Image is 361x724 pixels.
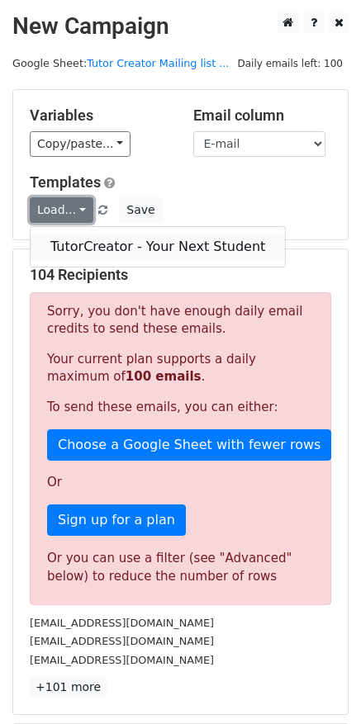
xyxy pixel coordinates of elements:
small: [EMAIL_ADDRESS][DOMAIN_NAME] [30,654,214,666]
h5: 104 Recipients [30,266,331,284]
span: Daily emails left: 100 [231,54,349,73]
button: Save [119,197,162,223]
h5: Email column [193,106,332,125]
a: TutorCreator - Your Next Student [31,234,285,260]
a: Daily emails left: 100 [231,57,349,69]
a: Copy/paste... [30,131,131,157]
small: [EMAIL_ADDRESS][DOMAIN_NAME] [30,635,214,647]
p: To send these emails, you can either: [47,399,314,416]
p: Or [47,474,314,491]
p: Your current plan supports a daily maximum of . [47,351,314,386]
a: +101 more [30,677,107,698]
h2: New Campaign [12,12,349,40]
h5: Variables [30,106,169,125]
div: Or you can use a filter (see "Advanced" below) to reduce the number of rows [47,549,314,586]
iframe: Chat Widget [278,645,361,724]
a: Sign up for a plan [47,504,186,536]
strong: 100 emails [126,369,202,384]
a: Choose a Google Sheet with fewer rows [47,429,331,461]
a: Tutor Creator Mailing list ... [87,57,229,69]
small: Google Sheet: [12,57,229,69]
p: Sorry, you don't have enough daily email credits to send these emails. [47,303,314,338]
a: Templates [30,173,101,191]
small: [EMAIL_ADDRESS][DOMAIN_NAME] [30,617,214,629]
a: Load... [30,197,93,223]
